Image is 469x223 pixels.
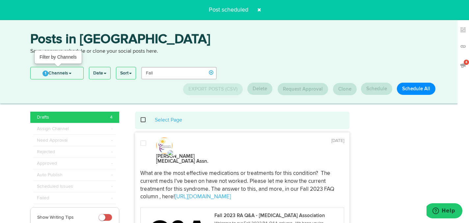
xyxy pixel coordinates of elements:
span: Rejected [37,149,55,155]
a: Sort [116,67,136,79]
p: Fall 2023 RA Q&A - [MEDICAL_DATA] Association [214,213,328,218]
span: Scheduled Issues [37,183,73,190]
time: [DATE] [331,138,344,143]
img: links_off.svg [460,43,466,50]
span: Failed [37,195,49,201]
span: Approved [37,160,57,167]
button: Schedule [361,83,392,95]
span: Auto Publish [37,172,63,178]
span: Assign Channel [37,125,69,132]
span: Post scheduled [205,7,252,13]
a: Select Page [155,118,182,123]
h3: Posts in [GEOGRAPHIC_DATA] [30,33,439,48]
strong: [PERSON_NAME][MEDICAL_DATA] Assn. [156,154,208,164]
a: [URL][DOMAIN_NAME] [175,194,231,200]
span: 1 [42,70,48,76]
button: Clone [333,83,357,95]
button: Schedule All [397,83,435,95]
img: keywords_off.svg [460,27,466,33]
span: What are the most effective medications or treatments for this condition? The current meds I’ve b... [140,171,336,200]
span: Request Approval [283,87,323,92]
div: Filter by Channels [35,51,81,63]
span: 4 [464,60,469,65]
button: Export Posts (CSV) [183,83,243,95]
span: Clone [338,87,351,92]
span: Drafts [37,114,49,121]
iframe: Opens a widget where you can find more information [427,203,462,220]
button: Delete [247,83,272,95]
span: - [111,137,113,144]
span: - [111,160,113,167]
a: Date [89,67,110,79]
span: - [111,125,113,132]
span: - [111,195,113,201]
p: Save, approve schedule or clone your social posts here. [30,48,439,55]
input: Search [141,67,217,79]
img: b5707b6befa4c6f21137e1018929f1c3_normal.jpeg [156,137,173,154]
button: Request Approval [278,83,328,95]
span: 4 [110,114,113,121]
span: - [111,149,113,155]
img: twitter-x.svg [167,150,175,156]
img: announcements_off.svg [460,62,466,69]
a: 1Channels [31,67,83,79]
span: - [111,183,113,190]
span: Show Writing Tips [37,215,74,220]
span: Need Approval [37,137,68,144]
span: - [111,172,113,178]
